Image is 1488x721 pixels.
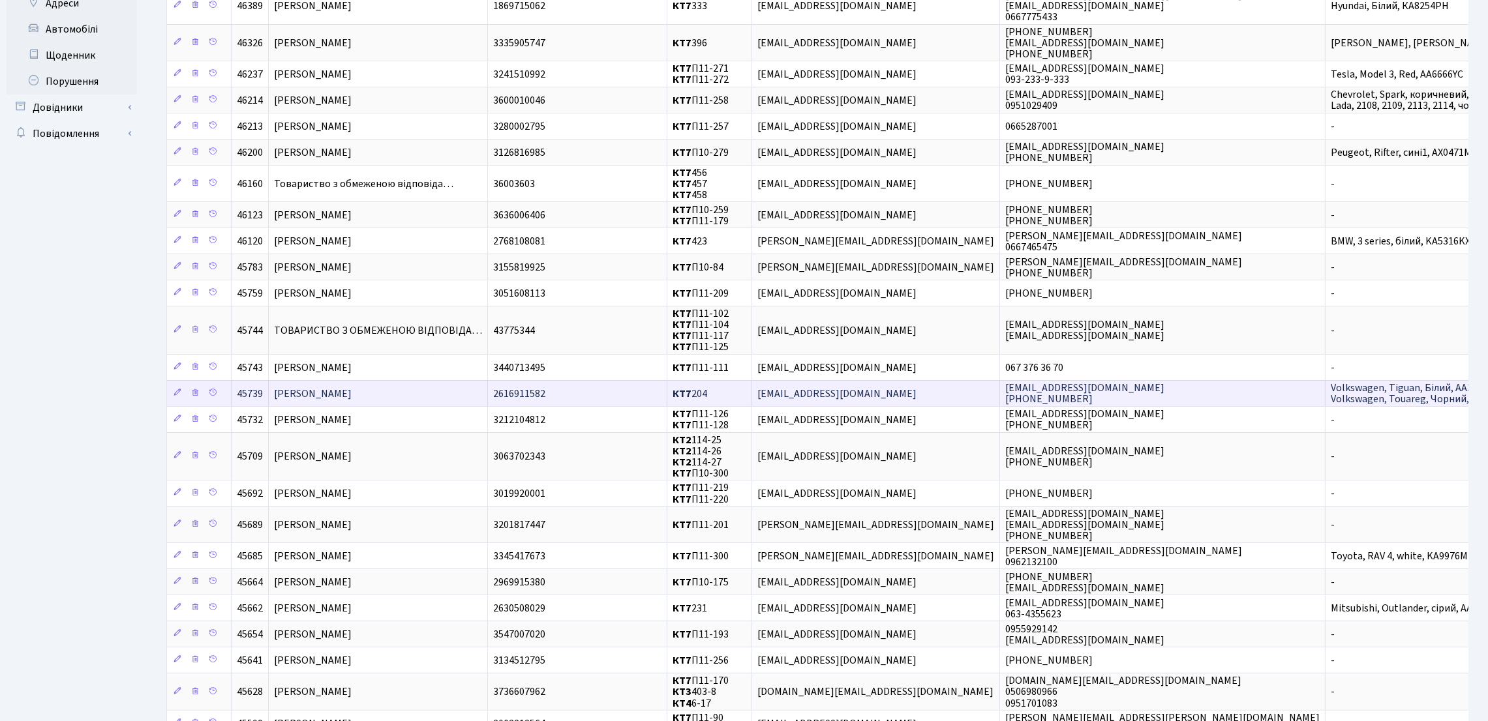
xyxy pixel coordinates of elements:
[673,286,729,301] span: П11-209
[1331,234,1470,248] span: BMW, 3 series, білий, KA5316KX
[7,121,137,147] a: Повідомлення
[1005,61,1164,87] span: [EMAIL_ADDRESS][DOMAIN_NAME] 093-233-9-333
[493,486,545,501] span: 3019920001
[1331,685,1335,699] span: -
[237,93,263,108] span: 46214
[237,413,263,427] span: 45732
[7,68,137,95] a: Порушення
[237,36,263,50] span: 46326
[673,306,729,354] span: П11-102 П11-104 П11-117 П11-125
[673,673,729,710] span: П11-170 403-8 6-17
[274,177,453,191] span: Товариство з обмеженою відповіда…
[493,653,545,668] span: 3134512795
[237,575,263,589] span: 45664
[274,653,352,668] span: [PERSON_NAME]
[1331,260,1335,274] span: -
[1005,507,1164,543] span: [EMAIL_ADDRESS][DOMAIN_NAME] [EMAIL_ADDRESS][DOMAIN_NAME] [PHONE_NUMBER]
[1331,208,1335,222] span: -
[274,413,352,427] span: [PERSON_NAME]
[237,234,263,248] span: 46120
[757,93,917,108] span: [EMAIL_ADDRESS][DOMAIN_NAME]
[673,203,729,228] span: П10-259 П11-179
[757,627,917,641] span: [EMAIL_ADDRESS][DOMAIN_NAME]
[757,653,917,668] span: [EMAIL_ADDRESS][DOMAIN_NAME]
[1005,317,1164,343] span: [EMAIL_ADDRESS][DOMAIN_NAME] [EMAIL_ADDRESS][DOMAIN_NAME]
[493,286,545,301] span: 3051608113
[274,145,352,160] span: [PERSON_NAME]
[673,601,691,615] b: КТ7
[274,449,352,463] span: [PERSON_NAME]
[237,119,263,134] span: 46213
[673,673,691,688] b: КТ7
[274,685,352,699] span: [PERSON_NAME]
[493,360,545,375] span: 3440713495
[673,214,691,228] b: КТ7
[1005,25,1164,61] span: [PHONE_NUMBER] [EMAIL_ADDRESS][DOMAIN_NAME] [PHONE_NUMBER]
[274,360,352,375] span: [PERSON_NAME]
[1005,596,1164,621] span: [EMAIL_ADDRESS][DOMAIN_NAME] 063-4355623
[673,36,707,50] span: 396
[1331,575,1335,589] span: -
[1331,323,1335,338] span: -
[673,360,691,375] b: КТ7
[1005,381,1164,406] span: [EMAIL_ADDRESS][DOMAIN_NAME] [PHONE_NUMBER]
[757,413,917,427] span: [EMAIL_ADDRESS][DOMAIN_NAME]
[673,549,729,563] span: П11-300
[757,145,917,160] span: [EMAIL_ADDRESS][DOMAIN_NAME]
[237,387,263,401] span: 45739
[274,575,352,589] span: [PERSON_NAME]
[673,575,729,589] span: П10-175
[493,93,545,108] span: 3600010046
[274,549,352,563] span: [PERSON_NAME]
[673,601,707,615] span: 231
[757,486,917,501] span: [EMAIL_ADDRESS][DOMAIN_NAME]
[1331,145,1478,160] span: Peugeot, Rifter, сині1, АХ0471МА
[1005,255,1242,280] span: [PERSON_NAME][EMAIL_ADDRESS][DOMAIN_NAME] [PHONE_NUMBER]
[673,286,691,301] b: КТ7
[673,549,691,563] b: КТ7
[493,601,545,615] span: 2630508029
[237,685,263,699] span: 45628
[274,93,352,108] span: [PERSON_NAME]
[673,340,691,355] b: КТ7
[1331,486,1335,501] span: -
[673,72,691,87] b: КТ7
[237,549,263,563] span: 45685
[493,449,545,463] span: 3063702343
[274,601,352,615] span: [PERSON_NAME]
[673,696,691,711] b: КТ4
[237,449,263,463] span: 45709
[237,360,263,375] span: 45743
[7,16,137,42] a: Автомобілі
[673,93,691,108] b: КТ7
[673,166,691,180] b: КТ7
[237,208,263,222] span: 46123
[493,575,545,589] span: 2969915380
[673,407,691,421] b: КТ7
[274,627,352,641] span: [PERSON_NAME]
[1005,622,1164,647] span: 0955929142 [EMAIL_ADDRESS][DOMAIN_NAME]
[274,387,352,401] span: [PERSON_NAME]
[673,360,729,375] span: П11-111
[757,360,917,375] span: [EMAIL_ADDRESS][DOMAIN_NAME]
[673,433,729,480] span: 114-25 114-26 114-27 П10-300
[1331,67,1463,81] span: Tesla, Model 3, Red, AA6666YC
[673,466,691,480] b: КТ7
[1005,87,1164,113] span: [EMAIL_ADDRESS][DOMAIN_NAME] 0951029409
[493,208,545,222] span: 3636006406
[673,481,691,495] b: КТ7
[1005,119,1057,134] span: 0665287001
[1331,413,1335,427] span: -
[757,286,917,301] span: [EMAIL_ADDRESS][DOMAIN_NAME]
[493,177,535,191] span: 36003603
[493,387,545,401] span: 2616911582
[673,93,729,108] span: П11-258
[274,286,352,301] span: [PERSON_NAME]
[673,444,691,458] b: КТ2
[1331,119,1335,134] span: -
[274,67,352,81] span: [PERSON_NAME]
[1005,673,1241,710] span: [DOMAIN_NAME][EMAIL_ADDRESS][DOMAIN_NAME] 0506980966 0951701083
[673,518,691,532] b: КТ7
[673,387,691,401] b: КТ7
[673,306,691,321] b: КТ7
